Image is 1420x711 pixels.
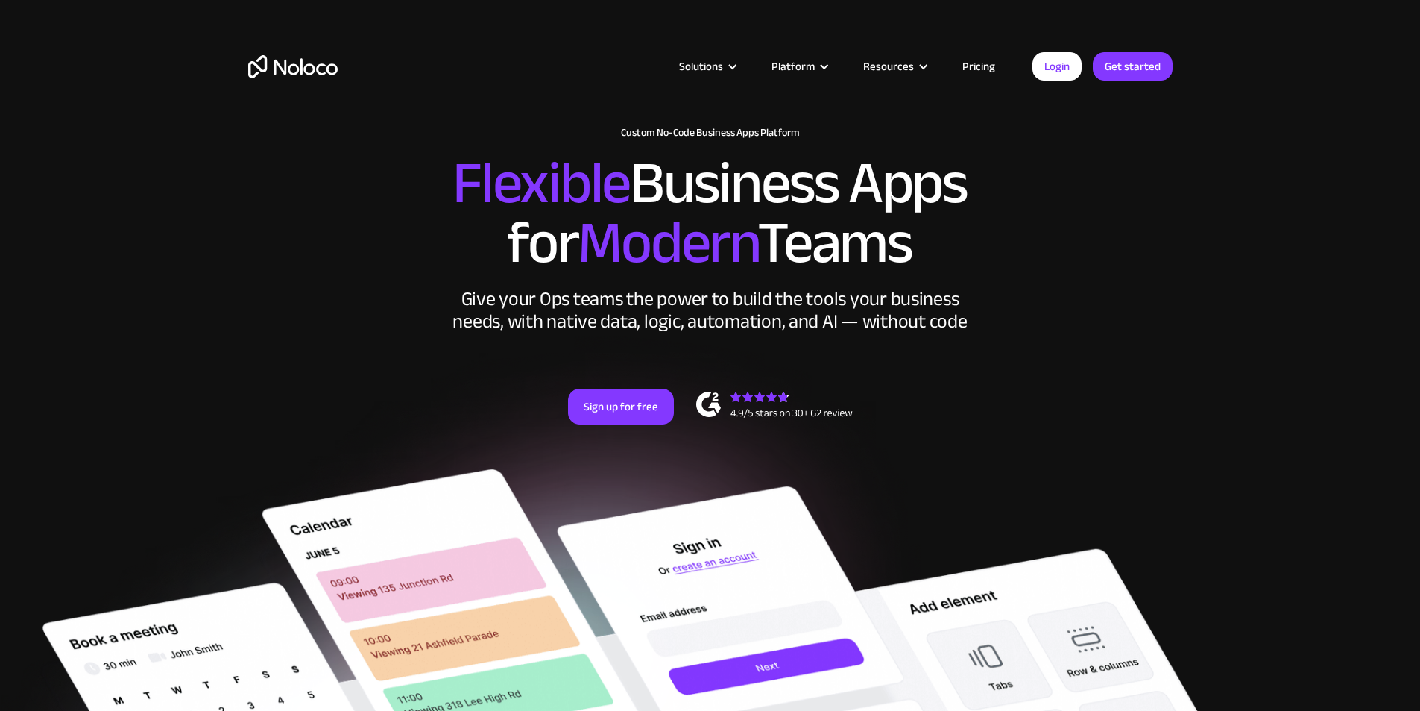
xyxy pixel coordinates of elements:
[1032,52,1082,81] a: Login
[452,128,630,239] span: Flexible
[248,55,338,78] a: home
[753,57,845,76] div: Platform
[449,288,971,333] div: Give your Ops teams the power to build the tools your business needs, with native data, logic, au...
[578,187,757,298] span: Modern
[771,57,815,76] div: Platform
[679,57,723,76] div: Solutions
[660,57,753,76] div: Solutions
[1093,52,1173,81] a: Get started
[845,57,944,76] div: Resources
[863,57,914,76] div: Resources
[248,154,1173,273] h2: Business Apps for Teams
[944,57,1014,76] a: Pricing
[568,389,674,425] a: Sign up for free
